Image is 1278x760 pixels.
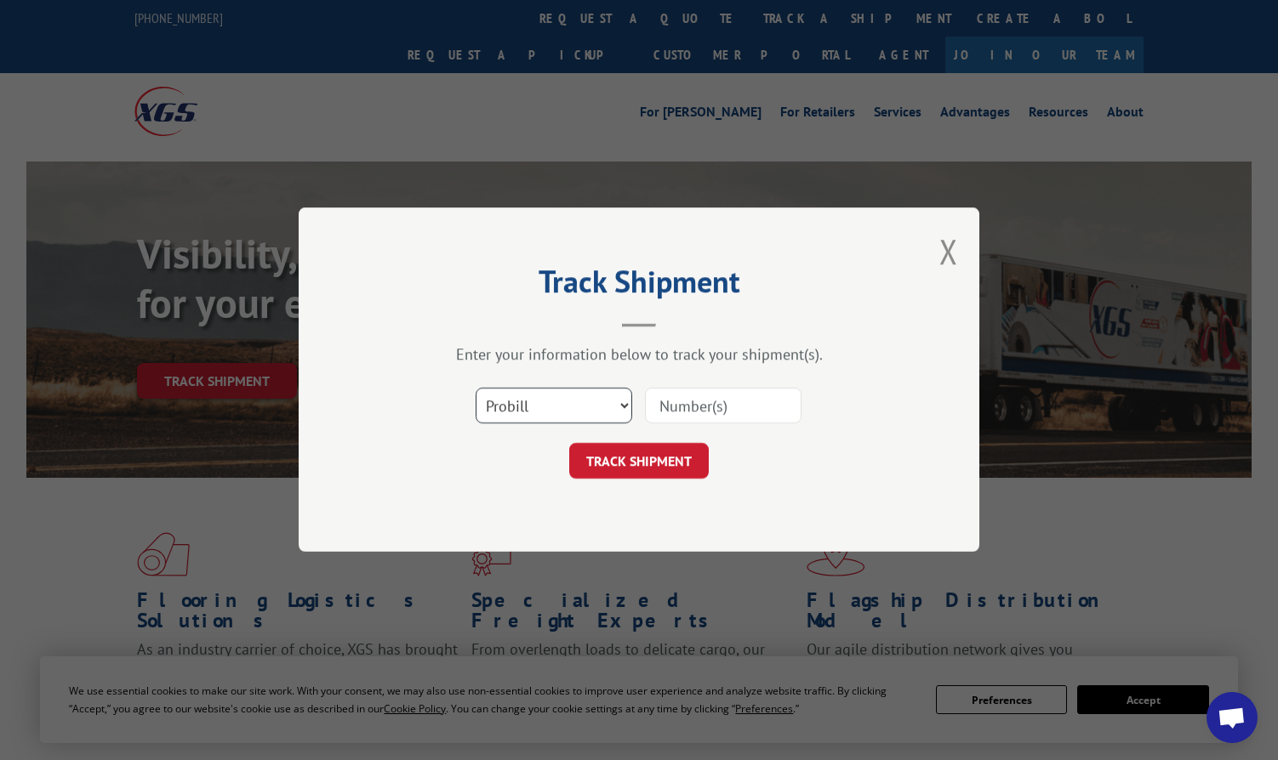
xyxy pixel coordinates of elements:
input: Number(s) [645,389,802,424]
div: Open chat [1207,692,1258,743]
h2: Track Shipment [384,269,894,302]
div: Enter your information below to track your shipment(s). [384,345,894,365]
button: Close modal [939,229,958,274]
button: TRACK SHIPMENT [569,444,709,479]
